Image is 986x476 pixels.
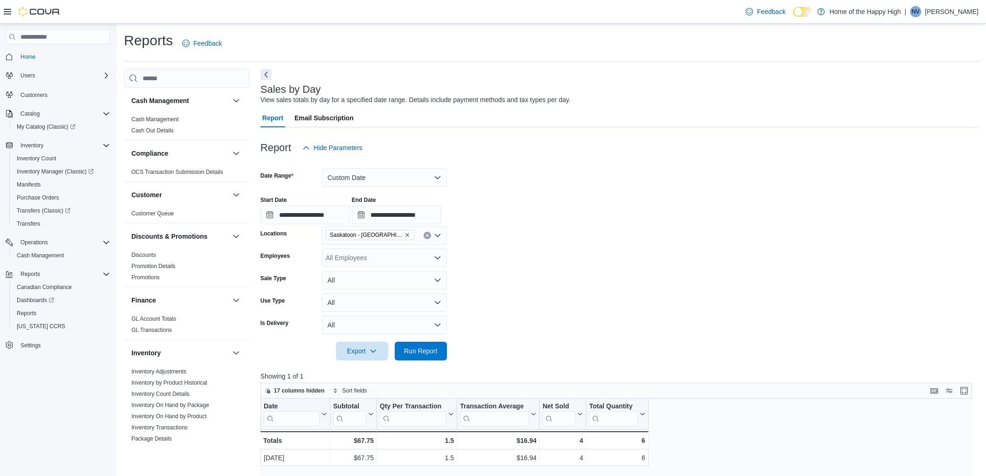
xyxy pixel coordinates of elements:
[17,70,39,81] button: Users
[131,379,207,386] span: Inventory by Product Historical
[131,168,223,176] span: OCS Transaction Submission Details
[17,237,52,248] button: Operations
[260,196,287,204] label: Start Date
[131,274,160,281] a: Promotions
[131,252,156,258] a: Discounts
[124,31,173,50] h1: Reports
[9,120,114,133] a: My Catalog (Classic)
[9,307,114,320] button: Reports
[131,348,161,358] h3: Inventory
[793,7,813,17] input: Dark Mode
[17,297,54,304] span: Dashboards
[2,236,114,249] button: Operations
[17,237,110,248] span: Operations
[263,435,327,446] div: Totals
[131,368,186,375] a: Inventory Adjustments
[925,6,979,17] p: [PERSON_NAME]
[21,72,35,79] span: Users
[17,90,51,101] a: Customers
[17,207,70,214] span: Transfers (Classic)
[404,346,438,356] span: Run Report
[542,402,583,426] button: Net Sold
[260,297,285,304] label: Use Type
[260,252,290,260] label: Employees
[131,190,162,200] h3: Customer
[9,281,114,294] button: Canadian Compliance
[131,169,223,175] a: OCS Transaction Submission Details
[6,46,110,376] nav: Complex example
[17,51,39,62] a: Home
[13,153,60,164] a: Inventory Count
[589,402,637,411] div: Total Quantity
[380,402,446,426] div: Qty Per Transaction
[333,402,366,426] div: Subtotal
[2,338,114,352] button: Settings
[131,263,176,269] a: Promotion Details
[131,232,229,241] button: Discounts & Promotions
[17,140,47,151] button: Inventory
[460,402,529,426] div: Transaction Average
[264,402,320,426] div: Date
[264,452,327,463] div: [DATE]
[13,321,110,332] span: Washington CCRS
[460,452,536,463] div: $16.94
[352,196,376,204] label: End Date
[131,390,190,398] span: Inventory Count Details
[17,140,110,151] span: Inventory
[17,123,75,131] span: My Catalog (Classic)
[757,7,785,16] span: Feedback
[21,53,35,61] span: Home
[380,452,454,463] div: 1.5
[17,155,56,162] span: Inventory Count
[434,232,441,239] button: Open list of options
[9,178,114,191] button: Manifests
[17,194,59,201] span: Purchase Orders
[13,192,63,203] a: Purchase Orders
[944,385,955,396] button: Display options
[542,402,575,411] div: Net Sold
[124,249,249,287] div: Discounts & Promotions
[330,230,403,240] span: Saskatoon - [GEOGRAPHIC_DATA] - Fire & Flower
[542,435,583,446] div: 4
[829,6,901,17] p: Home of the Happy High
[260,372,979,381] p: Showing 1 of 1
[231,295,242,306] button: Finance
[336,342,388,360] button: Export
[17,108,110,119] span: Catalog
[13,218,44,229] a: Transfers
[322,271,447,290] button: All
[589,402,637,426] div: Total Quantity
[13,295,110,306] span: Dashboards
[17,220,40,228] span: Transfers
[322,316,447,334] button: All
[17,252,64,259] span: Cash Management
[131,435,172,442] a: Package Details
[912,6,920,17] span: NV
[131,424,188,431] a: Inventory Transactions
[131,402,209,408] a: Inventory On Hand by Package
[13,282,110,293] span: Canadian Compliance
[231,231,242,242] button: Discounts & Promotions
[131,232,207,241] h3: Discounts & Promotions
[274,387,325,394] span: 17 columns hidden
[124,114,249,140] div: Cash Management
[21,342,41,349] span: Settings
[131,127,174,134] a: Cash Out Details
[193,39,222,48] span: Feedback
[380,435,454,446] div: 1.5
[124,208,249,223] div: Customer
[17,70,110,81] span: Users
[131,149,168,158] h3: Compliance
[9,152,114,165] button: Inventory Count
[21,91,48,99] span: Customers
[17,269,110,280] span: Reports
[260,206,350,224] input: Press the down key to open a popover containing a calendar.
[322,168,447,187] button: Custom Date
[17,181,41,188] span: Manifests
[959,385,970,396] button: Enter fullscreen
[9,191,114,204] button: Purchase Orders
[13,321,69,332] a: [US_STATE] CCRS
